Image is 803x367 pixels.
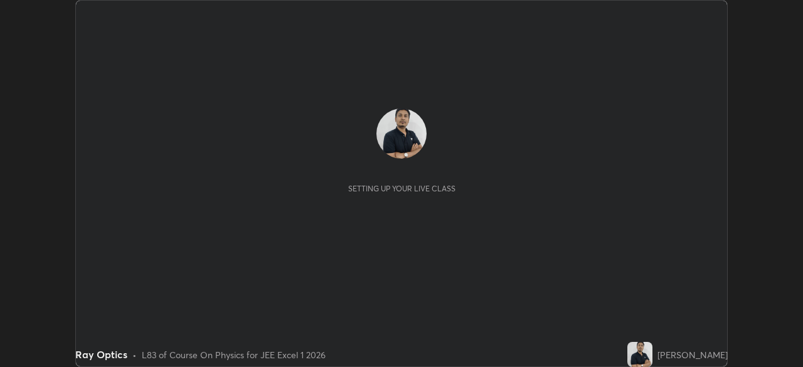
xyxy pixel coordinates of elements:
div: L83 of Course On Physics for JEE Excel 1 2026 [142,348,326,361]
div: [PERSON_NAME] [657,348,728,361]
div: Ray Optics [75,347,127,362]
div: • [132,348,137,361]
img: d8c3cabb4e75419da5eb850dbbde1719.jpg [627,342,652,367]
img: d8c3cabb4e75419da5eb850dbbde1719.jpg [376,109,427,159]
div: Setting up your live class [348,184,455,193]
